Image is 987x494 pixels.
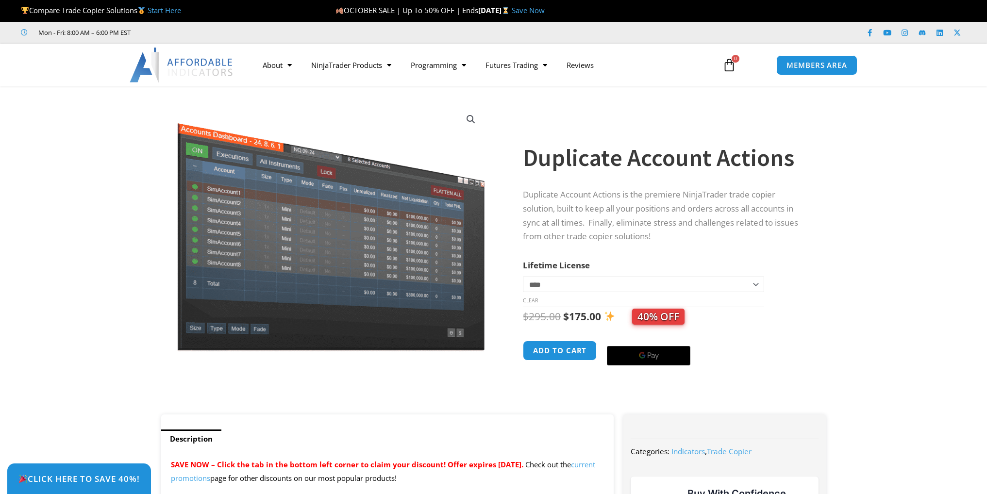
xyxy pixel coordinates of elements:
a: Description [161,429,221,448]
a: Clear options [523,297,538,304]
a: Reviews [557,54,603,76]
img: 🎉 [19,475,27,483]
img: 🥇 [138,7,145,14]
strong: [DATE] [478,5,512,15]
iframe: Secure payment input frame [605,339,692,340]
img: Screenshot 2024-08-26 15414455555 [175,103,487,351]
bdi: 295.00 [523,310,561,323]
nav: Menu [253,54,711,76]
a: View full-screen image gallery [462,111,480,128]
a: Save Now [512,5,545,15]
img: LogoAI | Affordable Indicators – NinjaTrader [130,48,234,82]
img: 🏆 [21,7,29,14]
h1: Duplicate Account Actions [523,141,806,175]
span: Categories: [631,446,669,456]
span: Compare Trade Copier Solutions [21,5,181,15]
span: , [671,446,752,456]
p: Check out the page for other discounts on our most popular products! [171,458,604,485]
button: Buy with GPay [607,346,690,365]
a: Indicators [671,446,705,456]
span: 0 [732,55,739,63]
img: ✨ [604,311,615,321]
bdi: 175.00 [563,310,601,323]
a: Trade Copier [707,446,752,456]
span: Mon - Fri: 8:00 AM – 6:00 PM EST [36,27,131,38]
span: Click Here to save 40%! [18,475,140,483]
label: Lifetime License [523,260,590,271]
span: $ [523,310,529,323]
img: 🍂 [336,7,343,14]
a: 🎉Click Here to save 40%! [7,463,151,494]
iframe: Customer reviews powered by Trustpilot [144,28,290,37]
span: OCTOBER SALE | Up To 50% OFF | Ends [335,5,478,15]
a: About [253,54,301,76]
span: MEMBERS AREA [786,62,847,69]
span: $ [563,310,569,323]
a: MEMBERS AREA [776,55,857,75]
a: NinjaTrader Products [301,54,401,76]
a: Futures Trading [476,54,557,76]
img: ⌛ [502,7,509,14]
span: SAVE NOW – Click the tab in the bottom left corner to claim your discount! Offer expires [DATE]. [171,460,523,469]
a: 0 [708,51,751,79]
span: 40% OFF [632,309,685,325]
button: Add to cart [523,341,597,361]
a: Programming [401,54,476,76]
p: Duplicate Account Actions is the premiere NinjaTrader trade copier solution, built to keep all yo... [523,188,806,244]
a: Start Here [148,5,181,15]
